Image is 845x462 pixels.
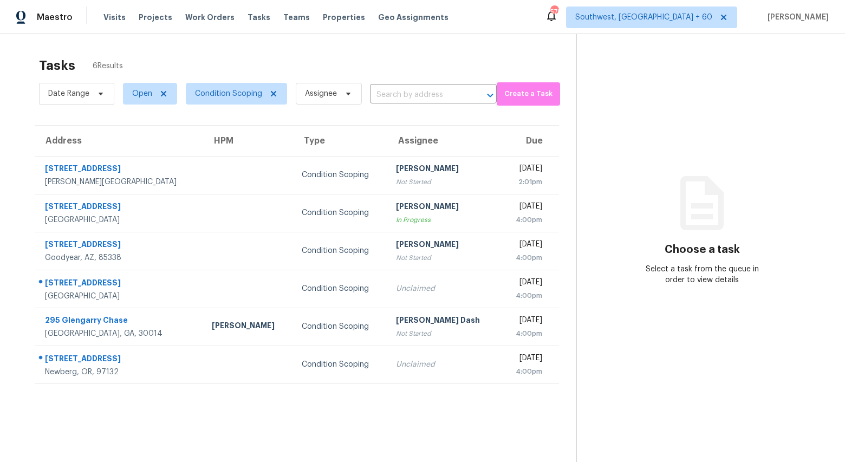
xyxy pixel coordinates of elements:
[35,126,203,156] th: Address
[45,328,194,339] div: [GEOGRAPHIC_DATA], GA, 30014
[396,283,492,294] div: Unclaimed
[509,353,542,366] div: [DATE]
[195,88,262,99] span: Condition Scoping
[37,12,73,23] span: Maestro
[45,291,194,302] div: [GEOGRAPHIC_DATA]
[396,239,492,252] div: [PERSON_NAME]
[500,126,558,156] th: Due
[509,290,542,301] div: 4:00pm
[302,359,379,370] div: Condition Scoping
[203,126,293,156] th: HPM
[45,315,194,328] div: 295 Glengarry Chase
[396,359,492,370] div: Unclaimed
[509,163,542,177] div: [DATE]
[502,88,555,100] span: Create a Task
[387,126,500,156] th: Assignee
[48,88,89,99] span: Date Range
[396,328,492,339] div: Not Started
[132,88,152,99] span: Open
[185,12,235,23] span: Work Orders
[639,264,765,285] div: Select a task from the queue in order to view details
[45,367,194,378] div: Newberg, OR, 97132
[396,177,492,187] div: Not Started
[396,214,492,225] div: In Progress
[550,6,558,17] div: 578
[293,126,388,156] th: Type
[302,283,379,294] div: Condition Scoping
[575,12,712,23] span: Southwest, [GEOGRAPHIC_DATA] + 60
[45,214,194,225] div: [GEOGRAPHIC_DATA]
[509,239,542,252] div: [DATE]
[509,328,542,339] div: 4:00pm
[212,320,284,334] div: [PERSON_NAME]
[283,12,310,23] span: Teams
[396,315,492,328] div: [PERSON_NAME] Dash
[45,239,194,252] div: [STREET_ADDRESS]
[509,315,542,328] div: [DATE]
[509,366,542,377] div: 4:00pm
[45,277,194,291] div: [STREET_ADDRESS]
[497,82,560,106] button: Create a Task
[509,201,542,214] div: [DATE]
[396,163,492,177] div: [PERSON_NAME]
[103,12,126,23] span: Visits
[396,201,492,214] div: [PERSON_NAME]
[302,321,379,332] div: Condition Scoping
[302,170,379,180] div: Condition Scoping
[509,214,542,225] div: 4:00pm
[509,277,542,290] div: [DATE]
[45,177,194,187] div: [PERSON_NAME][GEOGRAPHIC_DATA]
[323,12,365,23] span: Properties
[302,245,379,256] div: Condition Scoping
[39,60,75,71] h2: Tasks
[45,201,194,214] div: [STREET_ADDRESS]
[45,353,194,367] div: [STREET_ADDRESS]
[509,252,542,263] div: 4:00pm
[370,87,466,103] input: Search by address
[509,177,542,187] div: 2:01pm
[45,163,194,177] div: [STREET_ADDRESS]
[93,61,123,71] span: 6 Results
[302,207,379,218] div: Condition Scoping
[139,12,172,23] span: Projects
[763,12,829,23] span: [PERSON_NAME]
[45,252,194,263] div: Goodyear, AZ, 85338
[248,14,270,21] span: Tasks
[483,88,498,103] button: Open
[305,88,337,99] span: Assignee
[396,252,492,263] div: Not Started
[665,244,740,255] h3: Choose a task
[378,12,448,23] span: Geo Assignments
